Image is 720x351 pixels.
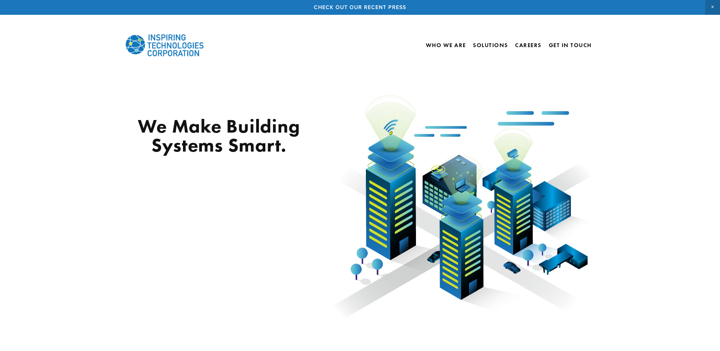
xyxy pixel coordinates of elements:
[326,91,595,324] img: ITC-Landing-Page-Smart-Buildings-1500b.jpg
[515,39,542,52] a: Careers
[426,39,466,52] a: Who We Are
[125,117,314,155] h1: We make Building Systems Smart.
[549,39,592,52] a: Get In Touch
[473,42,508,49] a: Solutions
[125,28,205,62] img: Inspiring Technologies Corp – A Building Technologies Company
